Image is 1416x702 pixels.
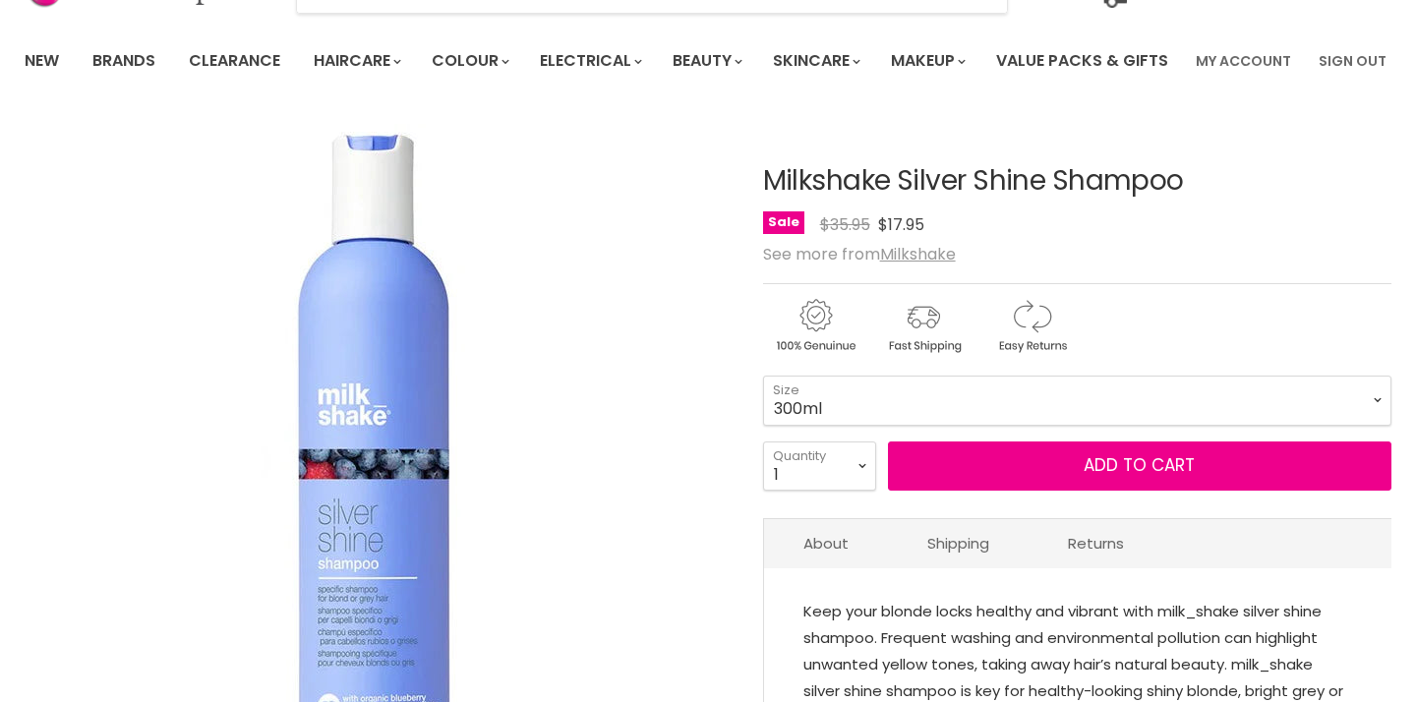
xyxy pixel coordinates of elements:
[299,40,413,82] a: Haircare
[1084,453,1195,477] span: Add to cart
[1029,519,1163,567] a: Returns
[174,40,295,82] a: Clearance
[417,40,521,82] a: Colour
[763,296,867,356] img: genuine.gif
[525,40,654,82] a: Electrical
[979,296,1084,356] img: returns.gif
[880,243,956,265] a: Milkshake
[78,40,170,82] a: Brands
[763,441,876,491] select: Quantity
[888,519,1029,567] a: Shipping
[871,296,975,356] img: shipping.gif
[888,441,1391,491] button: Add to cart
[876,40,977,82] a: Makeup
[763,211,804,234] span: Sale
[10,40,74,82] a: New
[658,40,754,82] a: Beauty
[1307,40,1398,82] a: Sign Out
[758,40,872,82] a: Skincare
[763,243,956,265] span: See more from
[10,32,1184,89] ul: Main menu
[878,213,924,236] span: $17.95
[1184,40,1303,82] a: My Account
[981,40,1183,82] a: Value Packs & Gifts
[820,213,870,236] span: $35.95
[763,166,1391,197] h1: Milkshake Silver Shine Shampoo
[764,519,888,567] a: About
